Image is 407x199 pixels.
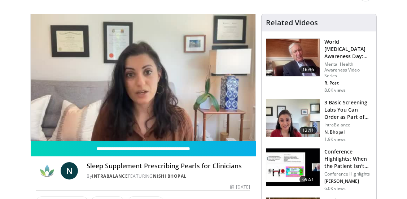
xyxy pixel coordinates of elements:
h3: World [MEDICAL_DATA] Awareness Day: Recognition and Treatment of C… [324,38,372,60]
img: 4362ec9e-0993-4580-bfd4-8e18d57e1d49.150x105_q85_crop-smart_upscale.jpg [266,148,320,186]
p: 1.9K views [324,137,346,142]
div: [DATE] [231,184,250,190]
p: 8.0K views [324,87,346,93]
p: 6.0K views [324,186,346,191]
p: Conference Highlights [324,171,372,177]
h3: 3 Basic Screening Labs You Can Order as Part of the Sleep Assessment [324,99,372,121]
p: [PERSON_NAME] [324,178,372,184]
p: IntraBalance [324,122,372,128]
span: 16:36 [299,66,317,73]
a: 16:36 World [MEDICAL_DATA] Awareness Day: Recognition and Treatment of C… Mental Health Awareness... [266,38,372,93]
h3: Conference Highlights: When the Patient Isn't Getting Better - A Psy… [324,148,372,170]
a: N [61,162,78,179]
span: 12:11 [299,127,317,134]
span: 69:51 [299,176,317,183]
div: By FEATURING [87,173,250,179]
h4: Sleep Supplement Prescribing Pearls for Clinicians [87,162,250,170]
a: 69:51 Conference Highlights: When the Patient Isn't Getting Better - A Psy… Conference Highlights... [266,148,372,191]
p: N. Bhopal [324,129,372,135]
a: IntraBalance [92,173,128,179]
img: IntraBalance [36,162,58,179]
p: R. Post [324,80,372,86]
img: 9fb304be-515e-4deb-846e-47615c91f0d6.150x105_q85_crop-smart_upscale.jpg [266,99,320,137]
h4: Related Videos [266,18,318,27]
p: Mental Health Awareness Video Series [324,61,372,79]
img: dad9b3bb-f8af-4dab-abc0-c3e0a61b252e.150x105_q85_crop-smart_upscale.jpg [266,39,320,76]
a: 12:11 3 Basic Screening Labs You Can Order as Part of the Sleep Assessment IntraBalance N. Bhopal... [266,99,372,142]
video-js: Video Player [31,14,255,141]
a: Nishi Bhopal [153,173,187,179]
